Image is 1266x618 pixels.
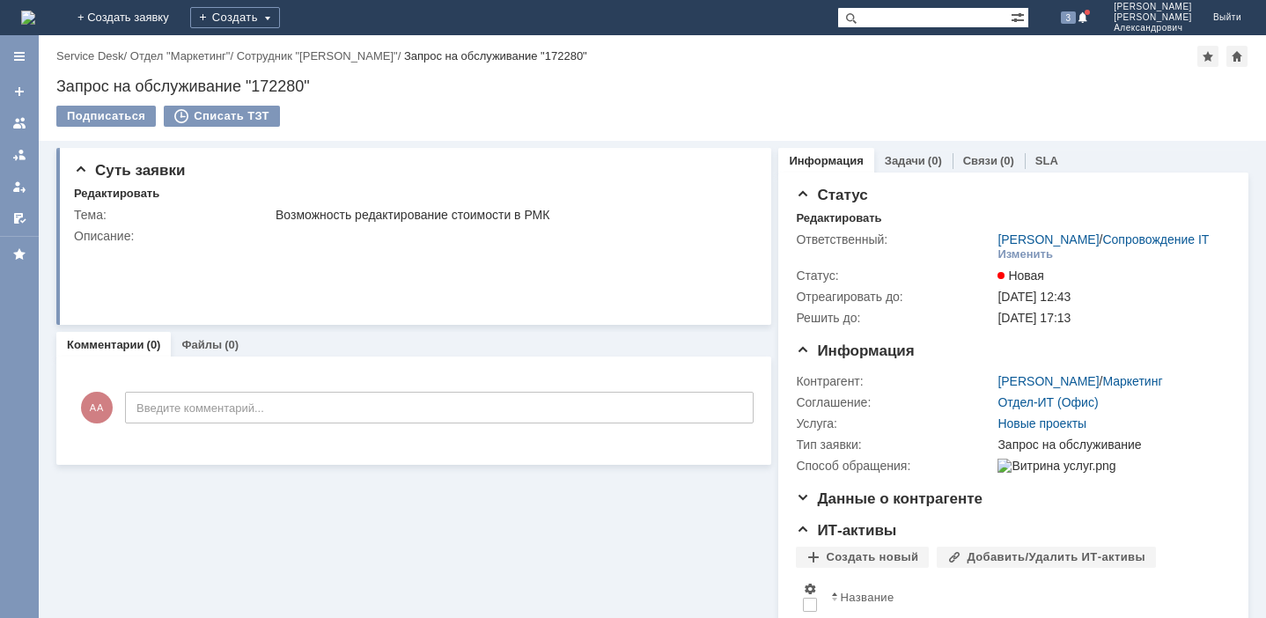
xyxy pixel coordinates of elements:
a: Задачи [885,154,925,167]
div: Отреагировать до: [796,290,994,304]
span: 3 [1061,11,1077,24]
a: Комментарии [67,338,144,351]
div: / [997,232,1209,246]
span: Информация [796,342,914,359]
a: Связи [963,154,997,167]
a: Информация [789,154,863,167]
div: Услуга: [796,416,994,430]
span: ИТ-активы [796,522,896,539]
a: Мои согласования [5,204,33,232]
a: Маркетинг [1102,374,1162,388]
div: Добавить в избранное [1197,46,1218,67]
a: Отдел "Маркетинг" [130,49,231,63]
div: Создать [190,7,280,28]
div: (0) [928,154,942,167]
div: Контрагент: [796,374,994,388]
div: Запрос на обслуживание "172280" [56,77,1248,95]
span: Александрович [1114,23,1192,33]
img: Витрина услуг.png [997,459,1115,473]
div: Ответственный: [796,232,994,246]
div: / [130,49,237,63]
span: [PERSON_NAME] [1114,2,1192,12]
div: Сделать домашней страницей [1226,46,1248,67]
span: [DATE] 12:43 [997,290,1071,304]
span: Новая [997,269,1044,283]
span: АА [81,392,113,423]
span: [DATE] 17:13 [997,311,1071,325]
a: Мои заявки [5,173,33,201]
a: Перейти на домашнюю страницу [21,11,35,25]
a: Заявки в моей ответственности [5,141,33,169]
div: Редактировать [796,211,881,225]
div: Запрос на обслуживание "172280" [404,49,587,63]
a: Отдел-ИТ (Офис) [997,395,1098,409]
div: / [997,374,1162,388]
div: Описание: [74,229,751,243]
div: / [237,49,404,63]
span: Настройки [803,582,817,596]
div: (0) [1000,154,1014,167]
div: Способ обращения: [796,459,994,473]
a: SLA [1035,154,1058,167]
a: Создать заявку [5,77,33,106]
div: Редактировать [74,187,159,201]
div: Соглашение: [796,395,994,409]
div: Возможность редактирование стоимости в РМК [276,208,747,222]
span: Статус [796,187,867,203]
div: Тип заявки: [796,438,994,452]
div: Решить до: [796,311,994,325]
span: Данные о контрагенте [796,490,983,507]
div: Статус: [796,269,994,283]
div: (0) [147,338,161,351]
a: Новые проекты [997,416,1086,430]
a: [PERSON_NAME] [997,232,1099,246]
div: Запрос на обслуживание [997,438,1223,452]
a: Сотрудник "[PERSON_NAME]" [237,49,398,63]
span: Суть заявки [74,162,185,179]
a: Сопровождение IT [1102,232,1209,246]
div: Изменить [997,247,1053,261]
div: Название [840,591,894,604]
a: Заявки на командах [5,109,33,137]
a: [PERSON_NAME] [997,374,1099,388]
a: Файлы [181,338,222,351]
span: Расширенный поиск [1011,8,1028,25]
img: logo [21,11,35,25]
div: / [56,49,130,63]
div: (0) [224,338,239,351]
span: [PERSON_NAME] [1114,12,1192,23]
div: Тема: [74,208,272,222]
a: Service Desk [56,49,124,63]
